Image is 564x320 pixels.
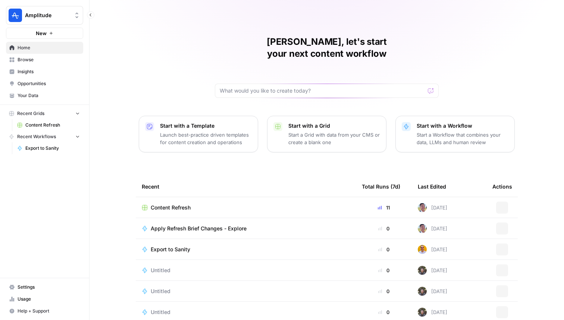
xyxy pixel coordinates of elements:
div: Last Edited [418,176,446,197]
div: 0 [362,267,406,274]
a: Apply Refresh Brief Changes - Explore [142,225,350,232]
div: [DATE] [418,287,447,296]
div: [DATE] [418,266,447,275]
button: Help + Support [6,305,83,317]
h1: [PERSON_NAME], let's start your next content workflow [215,36,439,60]
img: maow1e9ocotky9esmvpk8ol9rk58 [418,287,427,296]
button: Start with a WorkflowStart a Workflow that combines your data, LLMs and human review [395,116,515,152]
img: Amplitude Logo [9,9,22,22]
a: Home [6,42,83,54]
img: maow1e9ocotky9esmvpk8ol9rk58 [418,266,427,275]
div: 0 [362,288,406,295]
p: Start with a Grid [288,122,380,130]
a: Untitled [142,288,350,295]
a: Insights [6,66,83,78]
div: 0 [362,308,406,316]
img: 99f2gcj60tl1tjps57nny4cf0tt1 [418,224,427,233]
img: maow1e9ocotky9esmvpk8ol9rk58 [418,308,427,317]
span: Help + Support [18,308,80,314]
span: Amplitude [25,12,70,19]
span: Your Data [18,92,80,99]
a: Content Refresh [142,204,350,211]
div: Recent [142,176,350,197]
span: Usage [18,296,80,302]
a: Your Data [6,90,83,102]
a: Settings [6,281,83,293]
button: Start with a GridStart a Grid with data from your CMS or create a blank one [267,116,386,152]
input: What would you like to create today? [220,87,425,94]
button: Start with a TemplateLaunch best-practice driven templates for content creation and operations [139,116,258,152]
a: Usage [6,293,83,305]
span: Untitled [151,267,170,274]
span: New [36,29,47,37]
p: Start with a Template [160,122,252,130]
a: Untitled [142,267,350,274]
span: Untitled [151,308,170,316]
span: Apply Refresh Brief Changes - Explore [151,225,247,232]
img: mtm3mwwjid4nvhapkft0keo1ean8 [418,245,427,254]
button: New [6,28,83,39]
span: Export to Sanity [25,145,80,152]
span: Insights [18,68,80,75]
p: Launch best-practice driven templates for content creation and operations [160,131,252,146]
button: Recent Workflows [6,131,83,142]
div: [DATE] [418,308,447,317]
a: Opportunities [6,78,83,90]
span: Settings [18,284,80,291]
span: Content Refresh [25,122,80,128]
a: Content Refresh [14,119,83,131]
p: Start a Grid with data from your CMS or create a blank one [288,131,380,146]
div: 0 [362,225,406,232]
span: Browse [18,56,80,63]
div: Actions [492,176,512,197]
div: Total Runs (7d) [362,176,400,197]
a: Export to Sanity [142,246,350,253]
span: Untitled [151,288,170,295]
div: [DATE] [418,224,447,233]
a: Browse [6,54,83,66]
a: Untitled [142,308,350,316]
div: 0 [362,246,406,253]
p: Start with a Workflow [417,122,508,130]
p: Start a Workflow that combines your data, LLMs and human review [417,131,508,146]
div: [DATE] [418,245,447,254]
span: Recent Grids [17,110,44,117]
span: Home [18,44,80,51]
div: [DATE] [418,203,447,212]
span: Export to Sanity [151,246,190,253]
span: Content Refresh [151,204,191,211]
a: Export to Sanity [14,142,83,154]
button: Recent Grids [6,108,83,119]
span: Opportunities [18,80,80,87]
img: 99f2gcj60tl1tjps57nny4cf0tt1 [418,203,427,212]
span: Recent Workflows [17,133,56,140]
button: Workspace: Amplitude [6,6,83,25]
div: 11 [362,204,406,211]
